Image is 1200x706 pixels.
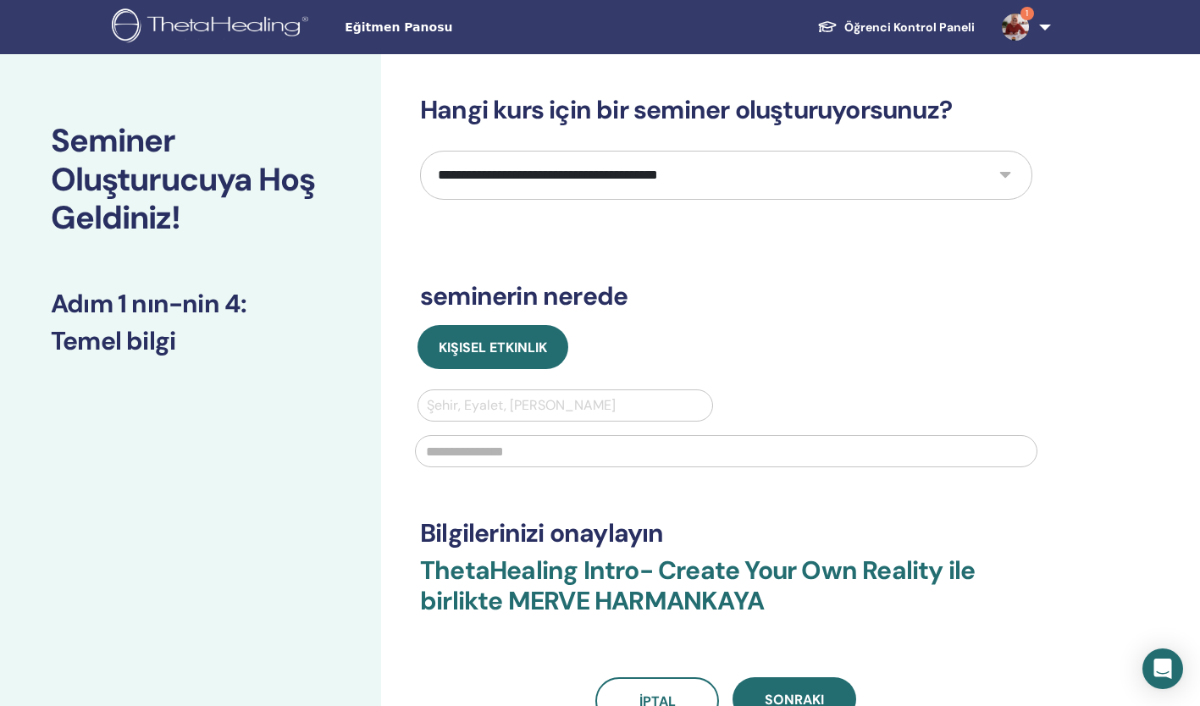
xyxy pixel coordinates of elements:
[817,19,838,34] img: graduation-cap-white.svg
[51,326,330,356] h3: Temel bilgi
[1002,14,1029,41] img: default.jpg
[439,339,547,356] span: Kişisel Etkinlik
[51,289,330,319] h3: Adım 1 nın-nin 4 :
[420,555,1032,637] h3: ThetaHealing Intro- Create Your Own Reality ile birlikte MERVE HARMANKAYA
[420,95,1032,125] h3: Hangi kurs için bir seminer oluşturuyorsunuz?
[345,19,599,36] span: Eğitmen Panosu
[1142,648,1183,689] div: Open Intercom Messenger
[112,8,314,47] img: logo.png
[420,518,1032,549] h3: Bilgilerinizi onaylayın
[418,325,568,369] button: Kişisel Etkinlik
[1020,7,1034,20] span: 1
[804,12,988,43] a: Öğrenci Kontrol Paneli
[420,281,1032,312] h3: seminerin nerede
[51,122,330,238] h2: Seminer Oluşturucuya Hoş Geldiniz!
